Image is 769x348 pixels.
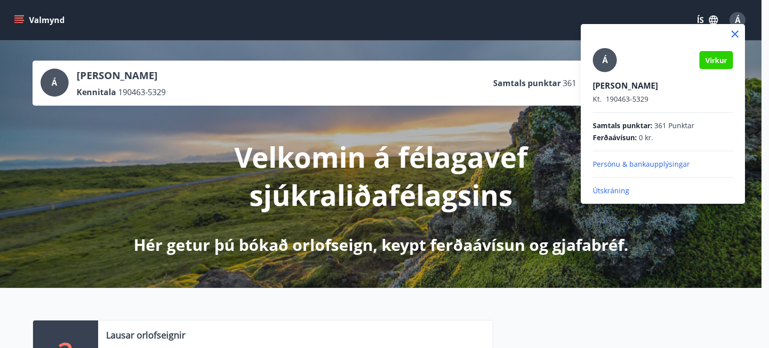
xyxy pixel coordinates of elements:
[593,133,637,143] span: Ferðaávísun :
[593,159,733,169] p: Persónu & bankaupplýsingar
[593,121,652,131] span: Samtals punktar :
[602,55,608,66] span: Á
[593,186,733,196] p: Útskráning
[639,133,653,143] span: 0 kr.
[654,121,694,131] span: 361 Punktar
[593,94,602,104] span: Kt.
[705,56,727,65] span: Virkur
[593,94,733,104] p: 190463-5329
[593,80,733,91] p: [PERSON_NAME]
